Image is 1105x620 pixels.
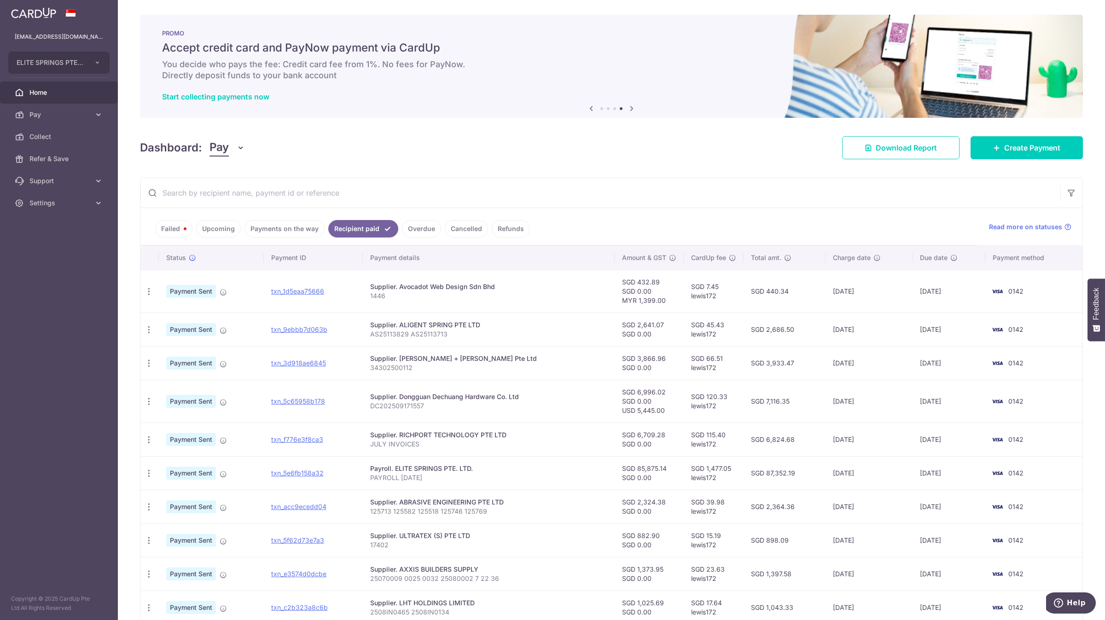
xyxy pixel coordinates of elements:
a: txn_1d5eaa75666 [271,287,324,295]
p: 125713 125582 125518 125746 125769 [370,507,607,516]
span: Pay [29,110,90,119]
td: SGD 120.33 lewis172 [684,380,744,423]
span: Payment Sent [166,285,216,298]
td: SGD 23.63 lewis172 [684,557,744,591]
span: Due date [920,253,948,262]
td: SGD 7.45 lewis172 [684,270,744,313]
div: Supplier. ULTRATEX (S) PTE LTD [370,531,607,540]
p: 2508IN0465 2508IN0134 [370,608,607,617]
div: Supplier. Dongguan Dechuang Hardware Co. Ltd [370,392,607,401]
span: Payment Sent [166,467,216,480]
div: Supplier. Avocadot Web Design Sdn Bhd [370,282,607,291]
p: 17402 [370,540,607,550]
a: txn_f776e3f8ca3 [271,435,323,443]
td: [DATE] [826,523,913,557]
td: [DATE] [913,270,985,313]
td: [DATE] [826,456,913,490]
span: ELITE SPRINGS PTE. LTD. [17,58,85,67]
a: Read more on statuses [989,222,1071,232]
img: CardUp [11,7,56,18]
a: Refunds [492,220,530,238]
div: Supplier. LHT HOLDINGS LIMITED [370,598,607,608]
img: Bank Card [988,396,1006,407]
span: Feedback [1092,288,1100,320]
td: [DATE] [826,270,913,313]
td: SGD 87,352.19 [744,456,826,490]
span: 0142 [1008,397,1024,405]
td: SGD 39.98 lewis172 [684,490,744,523]
td: SGD 2,364.36 [744,490,826,523]
div: Payroll. ELITE SPRINGS PTE. LTD. [370,464,607,473]
span: CardUp fee [691,253,726,262]
span: 0142 [1008,570,1024,578]
img: Bank Card [988,501,1006,512]
div: Supplier. ABRASIVE ENGINEERING PTE LTD [370,498,607,507]
td: [DATE] [826,380,913,423]
td: [DATE] [913,380,985,423]
button: Feedback - Show survey [1088,278,1105,341]
td: SGD 85,875.14 SGD 0.00 [615,456,684,490]
span: Total amt. [751,253,781,262]
a: txn_c2b323a8c6b [271,603,328,611]
td: SGD 45.43 lewis172 [684,313,744,346]
td: SGD 15.19 lewis172 [684,523,744,557]
a: txn_3d918ae6845 [271,359,326,367]
span: 0142 [1008,603,1024,611]
th: Payment method [985,246,1082,270]
p: JULY INVOICES [370,440,607,449]
div: Supplier. AXXIS BUILDERS SUPPLY [370,565,607,574]
span: Create Payment [1004,142,1060,153]
img: paynow Banner [140,15,1083,118]
a: txn_acc9ecedd04 [271,503,326,510]
button: Pay [209,139,245,156]
span: Support [29,176,90,185]
span: Payment Sent [166,357,216,370]
td: SGD 1,397.58 [744,557,826,591]
td: SGD 6,824.68 [744,423,826,456]
td: SGD 3,866.96 SGD 0.00 [615,346,684,380]
td: SGD 898.09 [744,523,826,557]
a: Failed [155,220,192,238]
span: Read more on statuses [989,222,1062,232]
div: Supplier. [PERSON_NAME] + [PERSON_NAME] Pte Ltd [370,354,607,363]
a: txn_9ebbb7d063b [271,325,327,333]
a: Recipient paid [328,220,398,238]
td: SGD 7,116.35 [744,380,826,423]
span: Payment Sent [166,323,216,336]
span: 0142 [1008,359,1024,367]
td: [DATE] [913,313,985,346]
span: 0142 [1008,536,1024,544]
span: Payment Sent [166,395,216,408]
p: DC202509171557 [370,401,607,411]
img: Bank Card [988,535,1006,546]
span: Charge date [833,253,871,262]
td: SGD 1,477.05 lewis172 [684,456,744,490]
span: Amount & GST [622,253,666,262]
p: 25070009 0025 0032 25080002 7 22 36 [370,574,607,583]
img: Bank Card [988,568,1006,579]
span: Payment Sent [166,601,216,614]
span: Collect [29,132,90,141]
td: SGD 2,641.07 SGD 0.00 [615,313,684,346]
p: 1446 [370,291,607,301]
img: Bank Card [988,324,1006,335]
a: Upcoming [196,220,241,238]
span: Status [166,253,186,262]
p: AS25113829 AS25113713 [370,330,607,339]
button: ELITE SPRINGS PTE. LTD. [8,52,110,74]
img: Bank Card [988,602,1006,613]
img: Bank Card [988,286,1006,297]
span: Settings [29,198,90,208]
span: Payment Sent [166,534,216,547]
a: txn_5c65958b178 [271,397,325,405]
span: Home [29,88,90,97]
span: 0142 [1008,503,1024,510]
div: Supplier. RICHPORT TECHNOLOGY PTE LTD [370,430,607,440]
a: txn_e3574d0dcbe [271,570,326,578]
span: Refer & Save [29,154,90,163]
td: SGD 3,933.47 [744,346,826,380]
td: [DATE] [826,490,913,523]
th: Payment details [363,246,615,270]
a: Create Payment [971,136,1083,159]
